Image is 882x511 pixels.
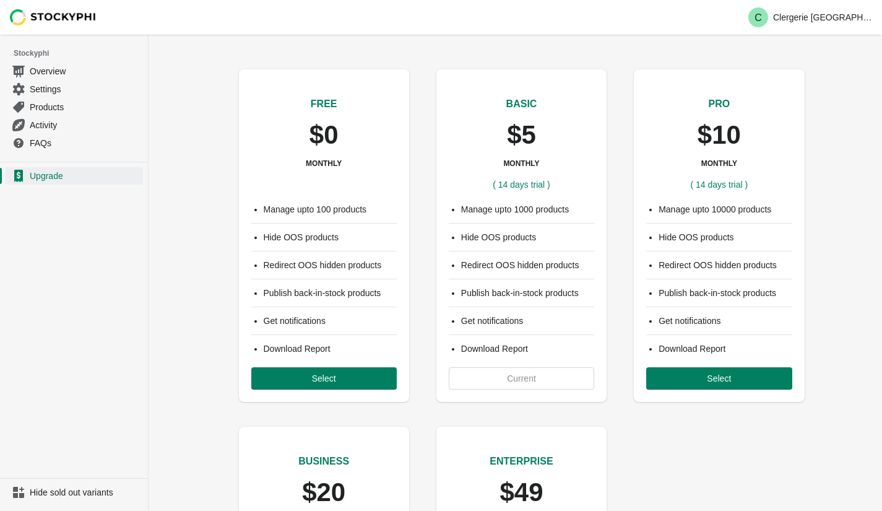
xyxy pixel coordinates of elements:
a: Settings [5,80,143,98]
li: Download Report [264,343,397,355]
p: $10 [698,121,741,149]
p: $5 [507,121,536,149]
button: Avatar with initials CClergerie [GEOGRAPHIC_DATA] - [GEOGRAPHIC_DATA] [743,5,877,30]
li: Hide OOS products [659,231,792,243]
span: BASIC [506,98,537,109]
li: Redirect OOS hidden products [461,259,594,271]
li: Redirect OOS hidden products [264,259,397,271]
span: ENTERPRISE [490,456,553,466]
span: FAQs [30,137,141,149]
li: Get notifications [264,315,397,327]
li: Publish back-in-stock products [659,287,792,299]
li: Hide OOS products [264,231,397,243]
span: Avatar with initials C [748,7,768,27]
li: Manage upto 10000 products [659,203,792,216]
h3: MONTHLY [503,159,539,168]
span: Products [30,101,141,113]
li: Hide OOS products [461,231,594,243]
h3: MONTHLY [701,159,737,168]
a: Hide sold out variants [5,484,143,501]
span: Hide sold out variants [30,486,141,499]
span: Stockyphi [14,47,148,59]
img: Stockyphi [10,9,97,25]
li: Manage upto 100 products [264,203,397,216]
a: FAQs [5,134,143,152]
p: Clergerie [GEOGRAPHIC_DATA] - [GEOGRAPHIC_DATA] [773,12,872,22]
a: Activity [5,116,143,134]
li: Redirect OOS hidden products [659,259,792,271]
span: ( 14 days trial ) [691,180,748,190]
span: Settings [30,83,141,95]
li: Manage upto 1000 products [461,203,594,216]
span: PRO [708,98,730,109]
span: Select [707,373,731,383]
li: Publish back-in-stock products [461,287,594,299]
a: Overview [5,62,143,80]
span: ( 14 days trial ) [493,180,550,190]
li: Download Report [659,343,792,355]
li: Get notifications [461,315,594,327]
li: Download Report [461,343,594,355]
span: Upgrade [30,170,141,182]
li: Publish back-in-stock products [264,287,397,299]
p: $49 [499,479,543,506]
span: BUSINESS [298,456,349,466]
span: FREE [311,98,337,109]
span: Overview [30,65,141,77]
li: Get notifications [659,315,792,327]
span: Activity [30,119,141,131]
a: Upgrade [5,167,143,185]
p: $20 [302,479,345,506]
h3: MONTHLY [306,159,342,168]
a: Products [5,98,143,116]
span: Select [312,373,336,383]
button: Select [646,367,792,390]
button: Select [251,367,397,390]
p: $0 [309,121,339,149]
text: C [754,12,762,23]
